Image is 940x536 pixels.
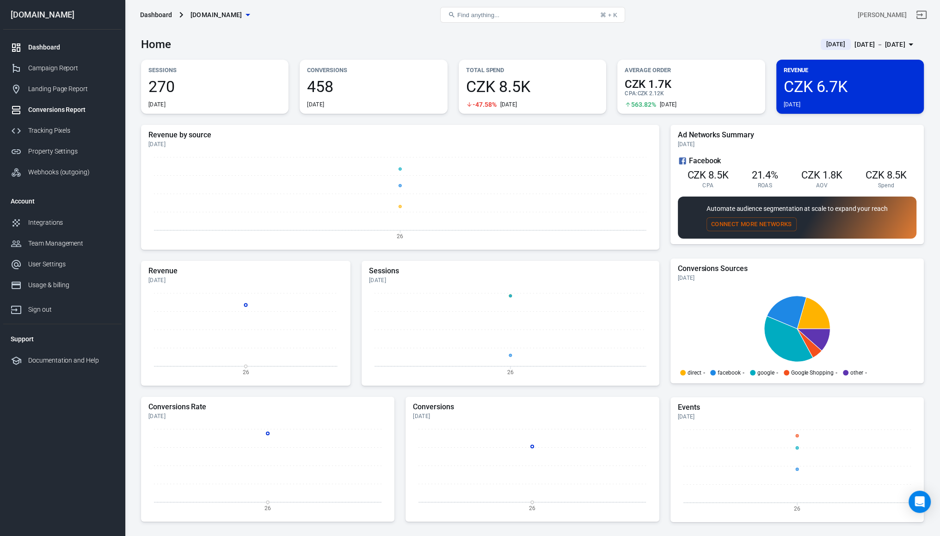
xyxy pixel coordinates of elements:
[791,370,834,376] p: Google Shopping
[3,120,122,141] a: Tracking Pixels
[28,280,114,290] div: Usage & billing
[28,218,114,228] div: Integrations
[707,204,888,214] p: Automate audience segmentation at scale to expand your reach
[600,12,617,18] div: ⌘ + K
[307,79,440,94] span: 458
[836,370,837,376] span: -
[718,370,741,376] p: facebook
[3,190,122,212] li: Account
[3,212,122,233] a: Integrations
[823,40,849,49] span: [DATE]
[813,37,924,52] button: [DATE][DATE] － [DATE]
[3,275,122,296] a: Usage & billing
[190,9,242,21] span: mident.cz
[148,277,343,284] div: [DATE]
[678,155,687,166] svg: Facebook Ads
[625,65,757,75] p: Average Order
[148,130,652,140] h5: Revenue by source
[784,79,916,94] span: CZK 6.7K
[140,10,172,19] div: Dashboard
[707,217,797,232] button: Connect More Networks
[878,182,895,189] span: Spend
[28,147,114,156] div: Property Settings
[702,182,713,189] span: CPA
[678,274,916,282] div: [DATE]
[678,403,916,412] h5: Events
[3,296,122,320] a: Sign out
[776,370,778,376] span: -
[413,413,651,420] div: [DATE]
[148,402,387,412] h5: Conversions Rate
[28,63,114,73] div: Campaign Report
[660,101,677,108] div: [DATE]
[148,413,387,420] div: [DATE]
[678,264,916,273] h5: Conversions Sources
[858,10,907,20] div: Account id: BeY51yNs
[369,266,652,276] h5: Sessions
[28,239,114,248] div: Team Management
[369,277,652,284] div: [DATE]
[500,101,517,108] div: [DATE]
[3,99,122,120] a: Conversions Report
[440,7,625,23] button: Find anything...⌘ + K
[678,130,916,140] h5: Ad Networks Summary
[757,370,774,376] p: google
[397,233,403,239] tspan: 26
[466,65,599,75] p: Total Spend
[3,58,122,79] a: Campaign Report
[28,105,114,115] div: Conversions Report
[637,90,664,97] span: CZK 2.12K
[243,369,249,375] tspan: 26
[141,38,171,51] h3: Home
[148,141,652,148] div: [DATE]
[865,370,867,376] span: -
[148,65,281,75] p: Sessions
[28,259,114,269] div: User Settings
[307,101,324,108] div: [DATE]
[529,505,535,511] tspan: 26
[854,39,905,50] div: [DATE] － [DATE]
[751,169,778,181] span: 21.4%
[466,79,599,94] span: CZK 8.5K
[148,266,343,276] h5: Revenue
[625,90,637,97] span: CPA :
[3,79,122,99] a: Landing Page Report
[28,356,114,365] div: Documentation and Help
[631,101,656,108] span: 563.82%
[3,328,122,350] li: Support
[28,305,114,314] div: Sign out
[507,369,514,375] tspan: 26
[850,370,863,376] p: other
[678,413,916,420] div: [DATE]
[784,65,916,75] p: Revenue
[3,11,122,19] div: [DOMAIN_NAME]
[784,101,801,108] div: [DATE]
[28,43,114,52] div: Dashboard
[625,79,757,90] span: CZK 1.7K
[678,155,916,166] div: Facebook
[473,101,497,108] span: -47.58%
[816,182,828,189] span: AOV
[187,6,253,24] button: [DOMAIN_NAME]
[3,254,122,275] a: User Settings
[678,141,916,148] div: [DATE]
[703,370,705,376] span: -
[801,169,843,181] span: CZK 1.8K
[413,402,651,412] h5: Conversions
[758,182,772,189] span: ROAS
[794,505,800,512] tspan: 26
[3,162,122,183] a: Webhooks (outgoing)
[743,370,744,376] span: -
[910,4,933,26] a: Sign out
[3,233,122,254] a: Team Management
[264,505,271,511] tspan: 26
[3,37,122,58] a: Dashboard
[148,101,166,108] div: [DATE]
[28,167,114,177] div: Webhooks (outgoing)
[909,491,931,513] div: Open Intercom Messenger
[148,79,281,94] span: 270
[457,12,499,18] span: Find anything...
[28,84,114,94] div: Landing Page Report
[28,126,114,136] div: Tracking Pixels
[3,141,122,162] a: Property Settings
